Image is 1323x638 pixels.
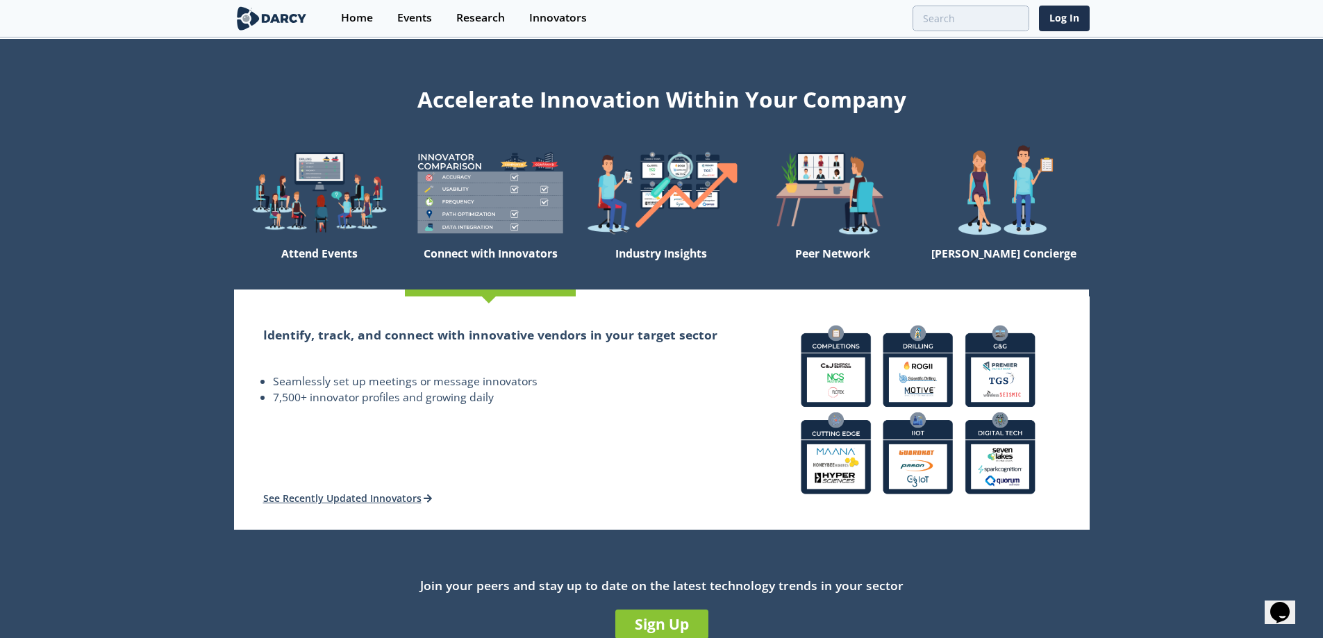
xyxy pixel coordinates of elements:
img: welcome-explore-560578ff38cea7c86bcfe544b5e45342.png [234,144,405,241]
a: Log In [1039,6,1090,31]
li: 7,500+ innovator profiles and growing daily [273,389,718,406]
div: Industry Insights [576,241,747,289]
div: Accelerate Innovation Within Your Company [234,78,1090,115]
div: Events [397,12,432,24]
div: Connect with Innovators [405,241,576,289]
img: welcome-compare-1b687586299da8f117b7ac84fd957760.png [405,144,576,241]
div: Peer Network [747,241,918,289]
a: See Recently Updated Innovators [263,492,433,505]
img: welcome-attend-b816887fc24c32c29d1763c6e0ddb6e6.png [747,144,918,241]
div: Research [456,12,505,24]
li: Seamlessly set up meetings or message innovators [273,373,718,390]
img: welcome-concierge-wide-20dccca83e9cbdbb601deee24fb8df72.png [918,144,1089,241]
div: Attend Events [234,241,405,289]
h2: Identify, track, and connect with innovative vendors in your target sector [263,326,718,344]
iframe: chat widget [1265,582,1309,624]
img: connect-with-innovators-bd83fc158da14f96834d5193b73f77c6.png [790,314,1047,505]
input: Advanced Search [913,6,1029,31]
div: Innovators [529,12,587,24]
img: logo-wide.svg [234,6,310,31]
div: [PERSON_NAME] Concierge [918,241,1089,289]
div: Home [341,12,373,24]
img: welcome-find-a12191a34a96034fcac36f4ff4d37733.png [576,144,747,241]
